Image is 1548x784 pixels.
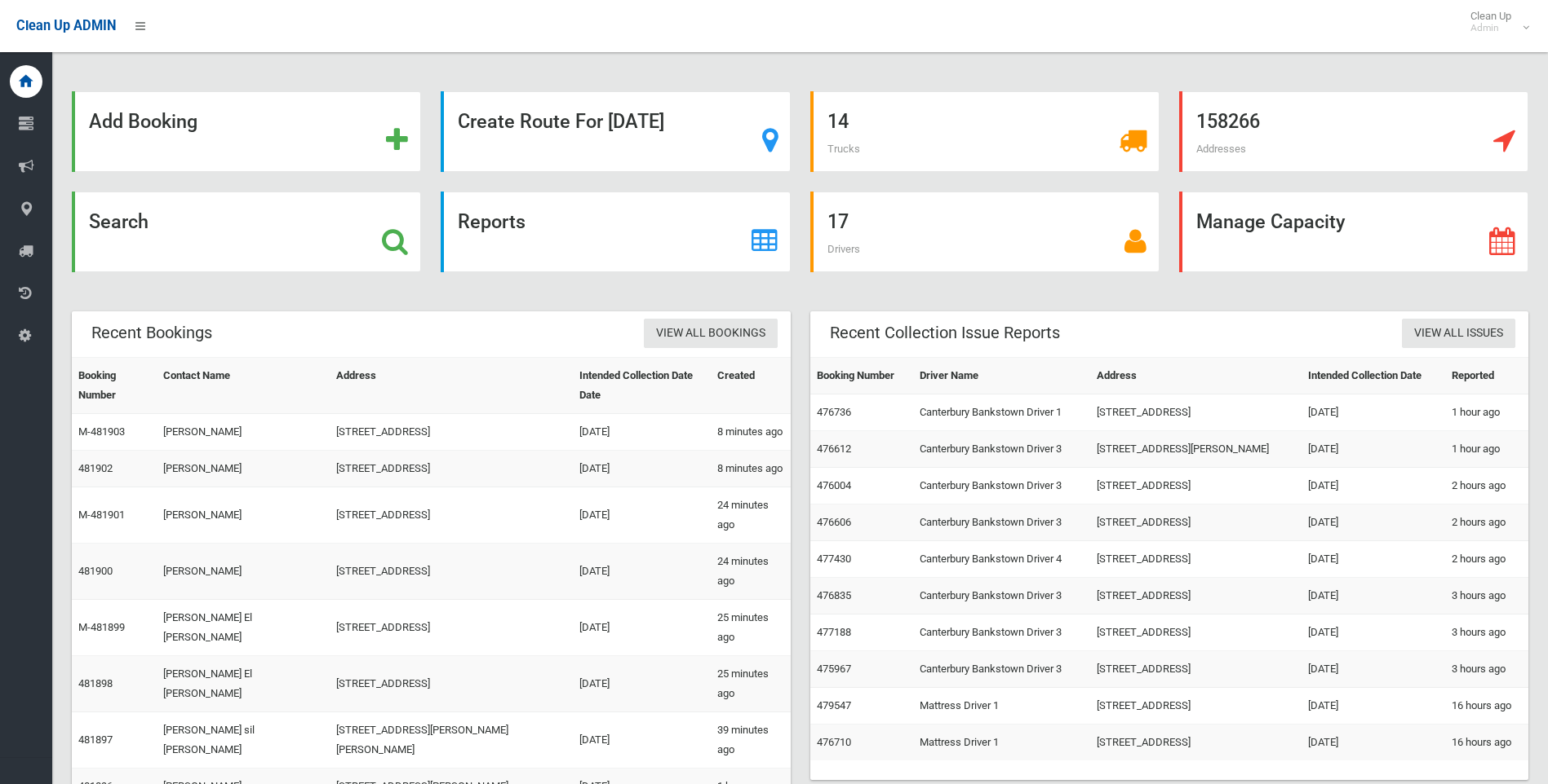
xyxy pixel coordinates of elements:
a: Add Booking [72,91,421,172]
td: [STREET_ADDRESS] [1090,725,1302,761]
strong: Search [89,210,149,233]
td: Canterbury Bankstown Driver 1 [913,394,1090,431]
td: [DATE] [573,487,711,544]
th: Booking Number [810,358,914,394]
td: [DATE] [1302,468,1446,504]
td: [PERSON_NAME] [157,451,330,487]
a: 476835 [817,589,851,601]
th: Reported [1445,358,1528,394]
td: [STREET_ADDRESS] [330,600,572,656]
td: [PERSON_NAME] [157,487,330,544]
a: 481897 [78,733,113,746]
td: 3 hours ago [1445,651,1528,688]
a: Manage Capacity [1179,192,1528,272]
a: 477188 [817,626,851,638]
a: 476606 [817,516,851,528]
td: [STREET_ADDRESS] [330,656,572,712]
th: Intended Collection Date Date [573,358,711,414]
td: [DATE] [1302,578,1446,614]
td: [DATE] [573,600,711,656]
td: [STREET_ADDRESS] [1090,651,1302,688]
td: [DATE] [1302,431,1446,468]
td: Canterbury Bankstown Driver 3 [913,431,1090,468]
a: 481900 [78,565,113,577]
td: Mattress Driver 1 [913,725,1090,761]
th: Address [1090,358,1302,394]
a: 476736 [817,406,851,418]
a: 479547 [817,699,851,711]
strong: Add Booking [89,110,197,133]
a: 476710 [817,736,851,748]
td: 8 minutes ago [711,414,791,451]
td: [STREET_ADDRESS] [1090,468,1302,504]
td: [DATE] [1302,725,1446,761]
td: [STREET_ADDRESS] [1090,394,1302,431]
strong: 158266 [1196,110,1260,133]
td: 24 minutes ago [711,487,791,544]
td: [DATE] [1302,614,1446,651]
a: M-481899 [78,621,125,633]
td: Canterbury Bankstown Driver 3 [913,614,1090,651]
td: 3 hours ago [1445,578,1528,614]
td: [PERSON_NAME] [157,414,330,451]
th: Contact Name [157,358,330,414]
td: [STREET_ADDRESS][PERSON_NAME][PERSON_NAME] [330,712,572,769]
a: 476004 [817,479,851,491]
td: 1 hour ago [1445,431,1528,468]
a: 14 Trucks [810,91,1160,172]
td: [STREET_ADDRESS] [330,451,572,487]
td: 2 hours ago [1445,541,1528,578]
td: [PERSON_NAME] El [PERSON_NAME] [157,656,330,712]
a: 17 Drivers [810,192,1160,272]
td: [STREET_ADDRESS] [1090,578,1302,614]
td: [STREET_ADDRESS][PERSON_NAME] [1090,431,1302,468]
small: Admin [1470,22,1511,34]
a: 477430 [817,553,851,565]
td: [DATE] [1302,541,1446,578]
th: Booking Number [72,358,157,414]
span: Trucks [827,143,860,155]
td: [STREET_ADDRESS] [330,544,572,600]
strong: 14 [827,110,849,133]
td: [STREET_ADDRESS] [330,414,572,451]
td: Canterbury Bankstown Driver 3 [913,468,1090,504]
td: Mattress Driver 1 [913,688,1090,725]
td: [STREET_ADDRESS] [1090,504,1302,541]
td: 16 hours ago [1445,688,1528,725]
td: 39 minutes ago [711,712,791,769]
td: 8 minutes ago [711,451,791,487]
strong: 17 [827,210,849,233]
header: Recent Bookings [72,317,232,349]
a: 481898 [78,677,113,689]
td: 24 minutes ago [711,544,791,600]
strong: Manage Capacity [1196,210,1345,233]
td: [STREET_ADDRESS] [1090,541,1302,578]
th: Address [330,358,572,414]
td: [PERSON_NAME] [157,544,330,600]
strong: Reports [458,210,526,233]
header: Recent Collection Issue Reports [810,317,1080,349]
td: [DATE] [1302,504,1446,541]
a: 481902 [78,462,113,474]
td: 1 hour ago [1445,394,1528,431]
strong: Create Route For [DATE] [458,110,664,133]
th: Created [711,358,791,414]
td: [PERSON_NAME] sil [PERSON_NAME] [157,712,330,769]
th: Driver Name [913,358,1090,394]
a: M-481903 [78,425,125,438]
td: [DATE] [573,544,711,600]
th: Intended Collection Date [1302,358,1446,394]
td: [DATE] [573,451,711,487]
a: Reports [441,192,790,272]
td: Canterbury Bankstown Driver 3 [913,504,1090,541]
td: Canterbury Bankstown Driver 3 [913,578,1090,614]
a: M-481901 [78,509,125,521]
td: [DATE] [1302,688,1446,725]
td: [DATE] [573,414,711,451]
a: View All Bookings [644,319,778,349]
a: 158266 Addresses [1179,91,1528,172]
td: [DATE] [573,656,711,712]
td: 2 hours ago [1445,504,1528,541]
td: 25 minutes ago [711,600,791,656]
span: Addresses [1196,143,1246,155]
